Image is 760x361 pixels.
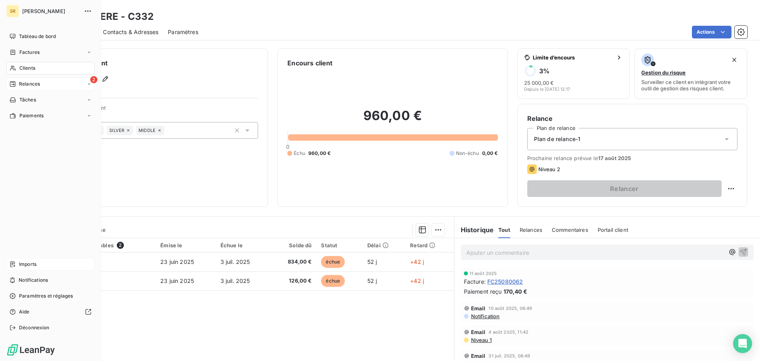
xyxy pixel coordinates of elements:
span: 960,00 € [308,150,331,157]
a: Paiements [6,109,95,122]
span: 10 août 2025, 08:49 [488,306,532,311]
span: 25 000,00 € [524,80,554,86]
span: +42 j [410,277,424,284]
span: Prochaine relance prévue le [527,155,737,161]
span: Depuis le [DATE] 12:17 [524,87,570,92]
span: Échu [294,150,305,157]
a: Imports [6,258,95,271]
span: 23 juin 2025 [160,277,194,284]
a: Tâches [6,94,95,106]
span: 126,00 € [275,277,312,285]
button: Actions [692,26,731,38]
span: +42 j [410,258,424,265]
a: 2Relances [6,78,95,90]
span: échue [321,256,345,268]
span: Non-échu [456,150,479,157]
input: Ajouter une valeur [164,127,171,134]
div: Retard [410,242,449,248]
span: Relances [19,80,40,88]
span: 52 j [367,258,377,265]
span: Commentaires [552,227,588,233]
h6: Encours client [287,58,332,68]
span: échue [321,275,345,287]
span: Surveiller ce client en intégrant votre outil de gestion des risques client. [641,79,741,92]
span: Limite d’encours [533,54,613,61]
span: Tâches [19,96,36,103]
span: 834,00 € [275,258,312,266]
span: Email [471,329,486,335]
h6: Relance [527,114,737,123]
span: 23 juin 2025 [160,258,194,265]
h6: Informations client [48,58,258,68]
button: Gestion du risqueSurveiller ce client en intégrant votre outil de gestion des risques client. [635,48,747,99]
a: Paramètres et réglages [6,290,95,302]
div: Échue le [220,242,266,248]
span: Notifications [19,277,48,284]
span: [PERSON_NAME] [22,8,79,14]
span: Tout [498,227,510,233]
div: Open Intercom Messenger [733,334,752,353]
span: Portail client [598,227,628,233]
span: Factures [19,49,40,56]
span: MIDDLE [139,128,156,133]
button: Limite d’encours3%25 000,00 €Depuis le [DATE] 12:17 [517,48,630,99]
span: Niveau 2 [538,166,560,172]
a: Factures [6,46,95,59]
span: Email [471,305,486,311]
span: Imports [19,261,36,268]
span: Niveau 1 [470,337,492,343]
span: Paiements [19,112,44,119]
span: 3 juil. 2025 [220,258,250,265]
span: 31 juil. 2025, 08:49 [488,353,530,358]
span: Contacts & Adresses [103,28,158,36]
span: Paiement reçu [464,287,502,296]
span: Gestion du risque [641,69,686,76]
a: Tableau de bord [6,30,95,43]
span: Tableau de bord [19,33,56,40]
span: Relances [520,227,542,233]
a: Clients [6,62,95,74]
div: Délai [367,242,401,248]
a: Aide [6,306,95,318]
span: 17 août 2025 [598,155,631,161]
span: Facture : [464,277,486,286]
span: FC25080062 [487,277,523,286]
span: 3 juil. 2025 [220,277,250,284]
h6: Historique [454,225,494,235]
span: Déconnexion [19,324,49,331]
span: 4 août 2025, 11:42 [488,330,528,334]
div: SR [6,5,19,17]
span: 2 [117,242,124,249]
span: 0,00 € [482,150,498,157]
span: 0 [286,143,289,150]
div: Pièces comptables [64,242,151,249]
span: SILVER [109,128,124,133]
span: Paramètres [168,28,198,36]
span: Notification [470,313,500,319]
span: Paramètres et réglages [19,292,73,300]
span: Propriétés Client [64,105,258,116]
span: Plan de relance-1 [534,135,581,143]
h6: 3 % [539,67,549,75]
span: 52 j [367,277,377,284]
h3: FONCIERE - C332 [70,10,154,24]
span: 11 août 2025 [469,271,497,276]
div: Solde dû [275,242,312,248]
span: Clients [19,65,35,72]
div: Émise le [160,242,211,248]
button: Relancer [527,180,722,197]
span: 170,40 € [503,287,527,296]
span: Email [471,353,486,359]
span: Aide [19,308,30,315]
span: 2 [90,76,97,83]
div: Statut [321,242,358,248]
h2: 960,00 € [287,108,498,132]
img: Logo LeanPay [6,344,55,356]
